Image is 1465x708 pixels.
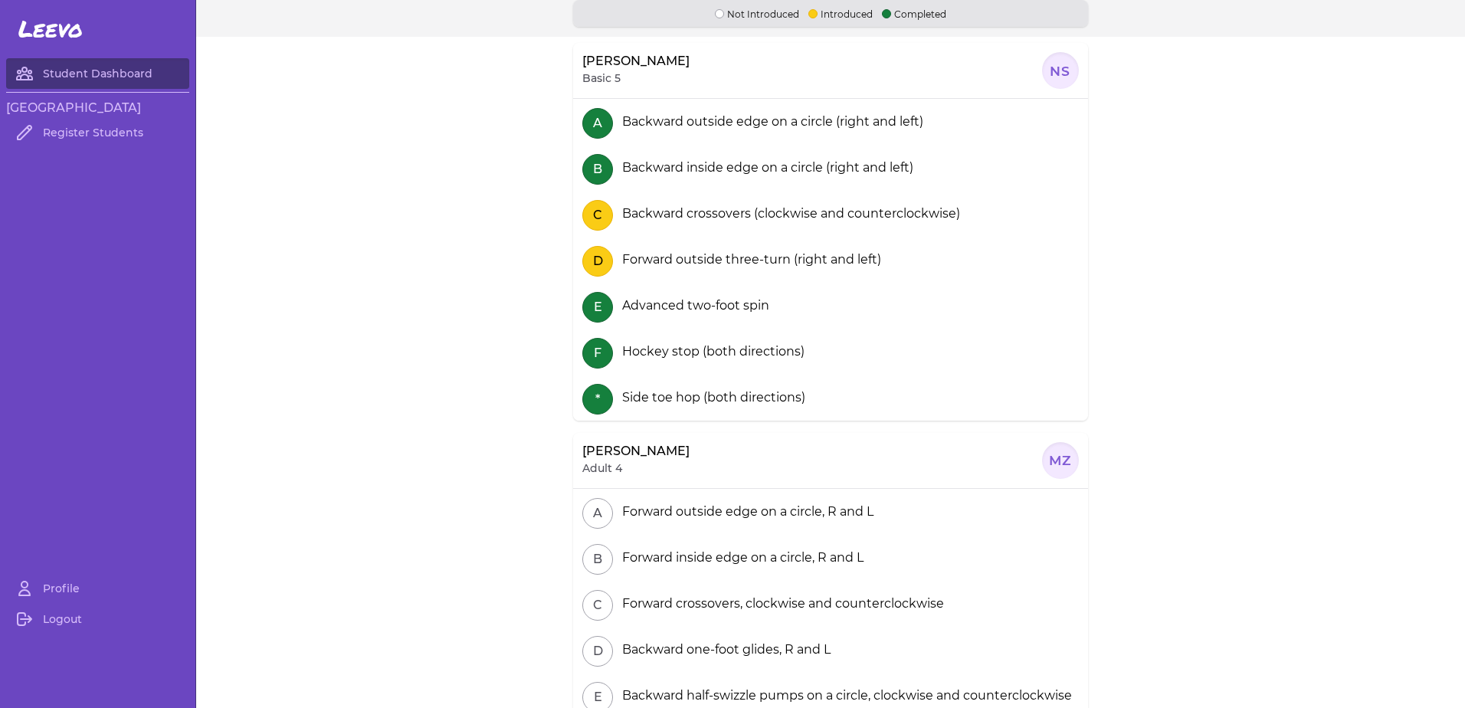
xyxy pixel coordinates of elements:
[582,498,613,529] button: A
[6,573,189,604] a: Profile
[616,297,769,315] div: Advanced two-foot spin
[582,52,690,70] p: [PERSON_NAME]
[582,154,613,185] button: B
[616,503,873,521] div: Forward outside edge on a circle, R and L
[616,549,864,567] div: Forward inside edge on a circle, R and L
[616,388,805,407] div: Side toe hop (both directions)
[616,595,944,613] div: Forward crossovers, clockwise and counterclockwise
[616,343,805,361] div: Hockey stop (both directions)
[616,113,923,131] div: Backward outside edge on a circle (right and left)
[582,70,621,86] p: Basic 5
[582,544,613,575] button: B
[582,590,613,621] button: C
[582,108,613,139] button: A
[882,6,946,21] p: Completed
[18,15,83,43] span: Leevo
[582,200,613,231] button: C
[6,117,189,148] a: Register Students
[715,6,799,21] p: Not Introduced
[582,636,613,667] button: D
[582,246,613,277] button: D
[616,687,1072,705] div: Backward half-swizzle pumps on a circle, clockwise and counterclockwise
[808,6,873,21] p: Introduced
[616,641,831,659] div: Backward one-foot glides, R and L
[582,338,613,369] button: F
[582,461,622,476] p: Adult 4
[582,292,613,323] button: E
[616,205,960,223] div: Backward crossovers (clockwise and counterclockwise)
[6,604,189,634] a: Logout
[582,442,690,461] p: [PERSON_NAME]
[616,159,913,177] div: Backward inside edge on a circle (right and left)
[6,58,189,89] a: Student Dashboard
[616,251,881,269] div: Forward outside three-turn (right and left)
[6,99,189,117] h3: [GEOGRAPHIC_DATA]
